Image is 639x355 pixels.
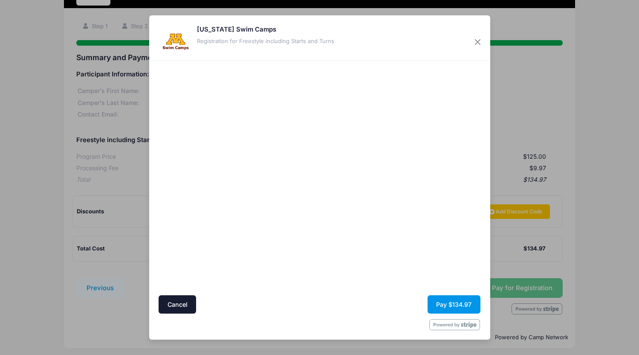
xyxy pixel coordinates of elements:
[157,157,317,159] iframe: Google autocomplete suggestions dropdown list
[428,295,480,314] button: Pay $134.97
[197,37,334,46] div: Registration for Freestyle including Starts and Turns
[197,25,334,34] h5: [US_STATE] Swim Camps
[322,63,482,225] iframe: Secure payment input frame
[470,34,485,49] button: Close
[159,295,196,314] button: Cancel
[157,63,317,293] iframe: Secure address input frame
